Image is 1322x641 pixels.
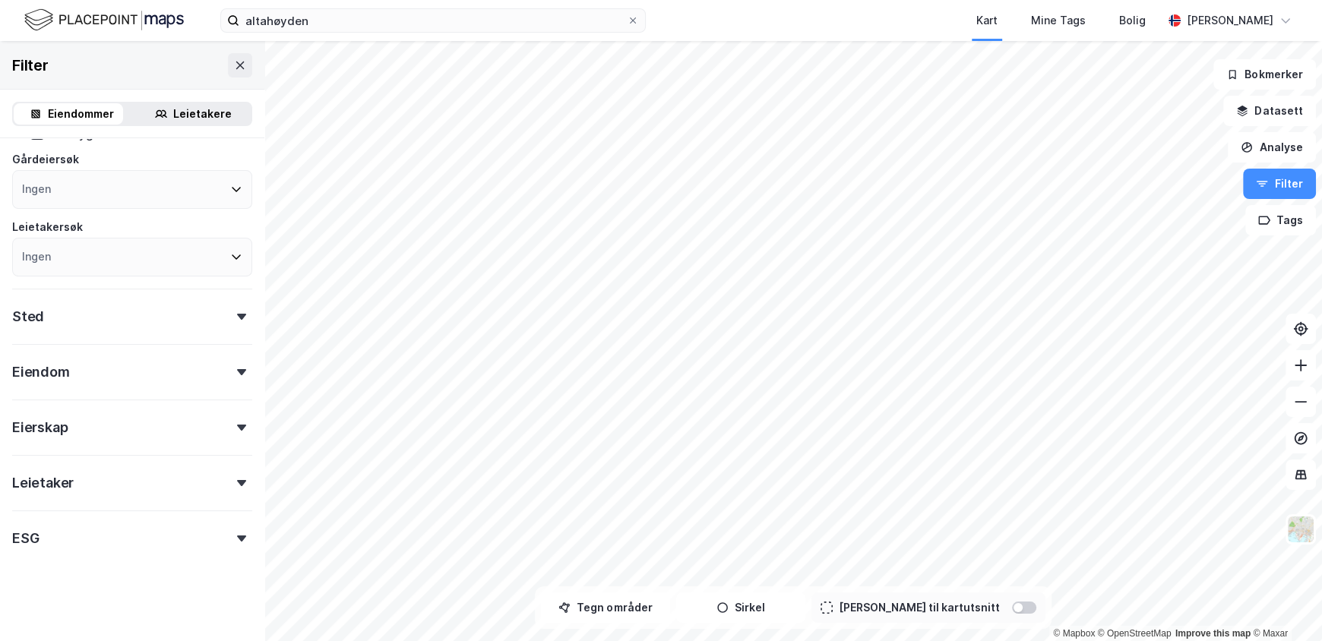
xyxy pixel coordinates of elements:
[1243,169,1316,199] button: Filter
[22,180,51,198] div: Ingen
[12,218,83,236] div: Leietakersøk
[239,9,627,32] input: Søk på adresse, matrikkel, gårdeiere, leietakere eller personer
[1223,96,1316,126] button: Datasett
[48,105,114,123] div: Eiendommer
[12,103,292,237] div: Simen sier…
[676,592,805,623] button: Sirkel
[12,418,68,437] div: Eierskap
[238,6,267,35] button: Hjem
[1246,568,1322,641] div: Kontrollprogram for chat
[1119,11,1146,30] div: Bolig
[839,598,1000,617] div: [PERSON_NAME] til kartutsnitt
[1246,568,1322,641] iframe: Chat Widget
[12,363,70,381] div: Eiendom
[72,497,84,510] button: Last opp vedlegg
[267,6,294,33] div: Lukk
[1213,59,1316,90] button: Bokmerker
[541,592,670,623] button: Tegn områder
[1286,515,1315,544] img: Z
[24,150,237,194] div: Om det er du lurer på så er det bare å ta kontakt her. [DEMOGRAPHIC_DATA] fornøyelse!
[1245,205,1316,235] button: Tags
[24,7,184,33] img: logo.f888ab2527a4732fd821a326f86c7f29.svg
[24,112,237,142] div: Hei og velkommen til Newsec Maps, Viktoria
[1098,628,1172,639] a: OpenStreetMap
[12,474,74,492] div: Leietaker
[22,248,51,266] div: Ingen
[24,207,107,216] div: Simen • 1 d siden
[1031,11,1086,30] div: Mine Tags
[74,19,189,34] p: Aktiv for over 1 u siden
[12,103,249,204] div: Hei og velkommen til Newsec Maps, ViktoriaOm det er du lurer på så er det bare å ta kontakt her. ...
[12,53,49,77] div: Filter
[12,529,39,548] div: ESG
[1053,628,1095,639] a: Mapbox
[48,497,60,510] button: Gif-velger
[12,150,79,169] div: Gårdeiersøk
[173,105,232,123] div: Leietakere
[96,497,109,510] button: Start recording
[1175,628,1251,639] a: Improve this map
[24,497,36,510] button: Emoji-velger
[12,308,44,326] div: Sted
[1228,132,1316,163] button: Analyse
[74,8,111,19] h1: Simen
[1187,11,1273,30] div: [PERSON_NAME]
[13,466,291,491] textarea: Melding...
[261,491,285,516] button: Send en melding…
[976,11,998,30] div: Kart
